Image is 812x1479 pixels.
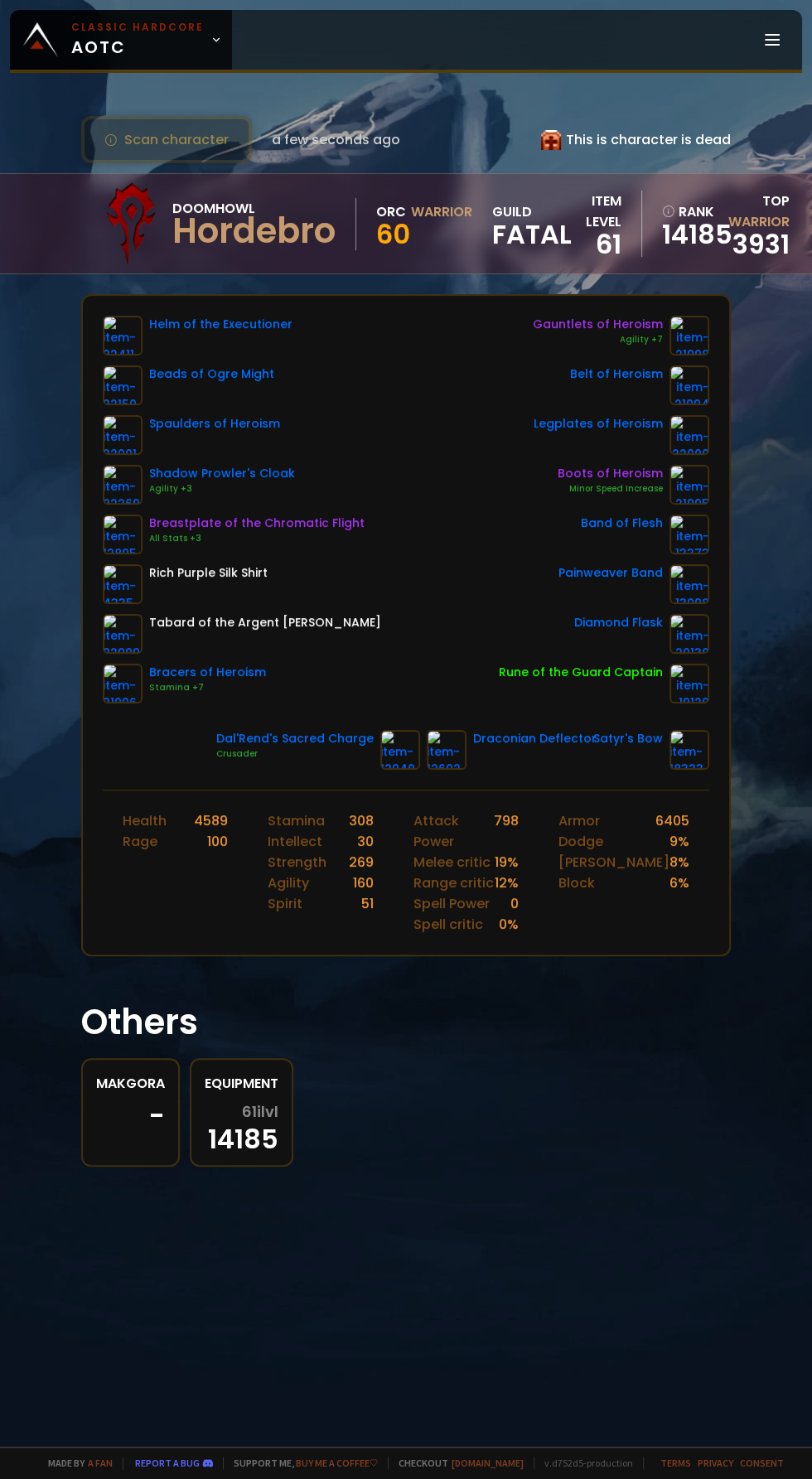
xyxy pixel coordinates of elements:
[669,730,709,770] img: item-18323
[492,201,572,247] div: guild
[411,201,472,222] div: Warrior
[353,872,374,893] div: 160
[194,810,228,831] div: 4589
[662,201,713,222] div: rank
[349,810,374,831] div: 308
[499,914,519,935] div: 0 %
[669,365,709,405] img: item-21994
[103,614,143,654] img: item-22999
[452,1457,524,1469] a: [DOMAIN_NAME]
[669,316,709,355] img: item-21998
[268,831,322,852] div: Intellect
[149,365,274,383] div: Beads of Ogre Might
[473,730,597,747] div: Draconian Deflector
[149,564,268,582] div: Rich Purple Silk Shirt
[216,747,374,761] div: Crusader
[103,664,143,703] img: item-21996
[149,664,266,681] div: Bracers of Heroism
[190,1058,293,1167] a: Equipment61ilvl14185
[558,482,663,495] div: Minor Speed Increase
[413,893,490,914] div: Spell Power
[103,465,143,505] img: item-22269
[71,20,204,60] span: AOTC
[541,129,731,150] div: This is character is dead
[570,365,663,383] div: Belt of Heroism
[268,872,309,893] div: Agility
[533,333,663,346] div: Agility +7
[38,1457,113,1469] span: Made by
[558,831,603,852] div: Dodge
[268,852,326,872] div: Strength
[10,10,232,70] a: Classic HardcoreAOTC
[413,810,494,852] div: Attack Power
[534,415,663,433] div: Legplates of Heroism
[103,365,143,405] img: item-22150
[380,730,420,770] img: item-12940
[660,1457,691,1469] a: Terms
[669,515,709,554] img: item-13373
[103,564,143,604] img: item-4335
[149,482,295,495] div: Agility +3
[534,1457,633,1469] span: v. d752d5 - production
[669,465,709,505] img: item-21995
[135,1457,200,1469] a: Report a bug
[149,415,280,433] div: Spaulders of Heroism
[698,1457,733,1469] a: Privacy
[205,1073,278,1094] div: Equipment
[728,212,790,231] span: Warrior
[149,532,365,545] div: All Stats +3
[272,129,400,150] span: a few seconds ago
[495,852,519,872] div: 19 %
[96,1104,165,1129] div: -
[533,316,663,333] div: Gauntlets of Heroism
[149,316,292,333] div: Helm of the Executioner
[669,564,709,604] img: item-13098
[96,1073,165,1094] div: Makgora
[103,415,143,455] img: item-22001
[669,872,689,893] div: 6 %
[593,730,663,747] div: Satyr's Bow
[558,872,595,893] div: Block
[495,872,519,893] div: 12 %
[268,810,325,831] div: Stamina
[669,664,709,703] img: item-19120
[413,914,483,935] div: Spell critic
[413,872,494,893] div: Range critic
[499,664,663,681] div: Rune of the Guard Captain
[558,465,663,482] div: Boots of Heroism
[413,852,491,872] div: Melee critic
[88,1457,113,1469] a: a fan
[723,191,790,232] div: Top
[296,1457,378,1469] a: Buy me a coffee
[732,225,790,263] a: 3931
[123,810,167,831] div: Health
[492,222,572,247] span: Fatal
[558,564,663,582] div: Painweaver Band
[669,415,709,455] img: item-22000
[662,222,713,247] a: 14185
[223,1457,378,1469] span: Support me,
[81,116,252,163] button: Scan character
[207,831,228,852] div: 100
[123,831,157,852] div: Rage
[572,191,621,232] div: item level
[558,852,669,872] div: [PERSON_NAME]
[376,201,406,222] div: Orc
[349,852,374,872] div: 269
[572,232,621,257] div: 61
[149,515,365,532] div: Breastplate of the Chromatic Flight
[172,198,336,219] div: Doomhowl
[494,810,519,852] div: 798
[574,614,663,631] div: Diamond Flask
[357,831,374,852] div: 30
[669,614,709,654] img: item-20130
[103,316,143,355] img: item-22411
[172,219,336,244] div: Hordebro
[81,1058,180,1167] a: Makgora-
[149,614,381,631] div: Tabard of the Argent [PERSON_NAME]
[205,1104,278,1152] div: 14185
[669,831,689,852] div: 9 %
[103,515,143,554] img: item-12895
[149,465,295,482] div: Shadow Prowler's Cloak
[510,893,519,914] div: 0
